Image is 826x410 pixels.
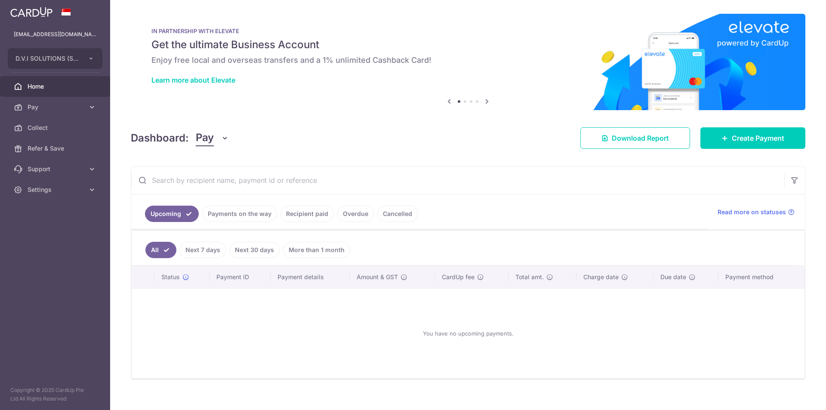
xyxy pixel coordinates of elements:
[14,30,96,39] p: [EMAIL_ADDRESS][DOMAIN_NAME]
[131,166,784,194] input: Search by recipient name, payment id or reference
[442,273,475,281] span: CardUp fee
[515,273,544,281] span: Total amt.
[271,266,350,288] th: Payment details
[151,28,785,34] p: IN PARTNERSHIP WITH ELEVATE
[151,55,785,65] h6: Enjoy free local and overseas transfers and a 1% unlimited Cashback Card!
[229,242,280,258] a: Next 30 days
[28,144,84,153] span: Refer & Save
[10,7,52,17] img: CardUp
[196,130,214,146] span: Pay
[15,54,79,63] span: D.V.I SOLUTIONS (S) PTE. LTD.
[151,38,785,52] h5: Get the ultimate Business Account
[161,273,180,281] span: Status
[612,133,669,143] span: Download Report
[180,242,226,258] a: Next 7 days
[718,208,795,216] a: Read more on statuses
[145,206,199,222] a: Upcoming
[28,185,84,194] span: Settings
[28,123,84,132] span: Collect
[283,242,350,258] a: More than 1 month
[8,48,102,69] button: D.V.I SOLUTIONS (S) PTE. LTD.
[580,127,690,149] a: Download Report
[337,206,374,222] a: Overdue
[142,296,794,371] div: You have no upcoming payments.
[28,165,84,173] span: Support
[196,130,229,146] button: Pay
[377,206,418,222] a: Cancelled
[718,208,786,216] span: Read more on statuses
[583,273,619,281] span: Charge date
[210,266,271,288] th: Payment ID
[732,133,784,143] span: Create Payment
[202,206,277,222] a: Payments on the way
[131,130,189,146] h4: Dashboard:
[151,76,235,84] a: Learn more about Elevate
[660,273,686,281] span: Due date
[28,103,84,111] span: Pay
[280,206,334,222] a: Recipient paid
[131,14,805,110] img: Renovation banner
[28,82,84,91] span: Home
[145,242,176,258] a: All
[718,266,804,288] th: Payment method
[357,273,398,281] span: Amount & GST
[700,127,805,149] a: Create Payment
